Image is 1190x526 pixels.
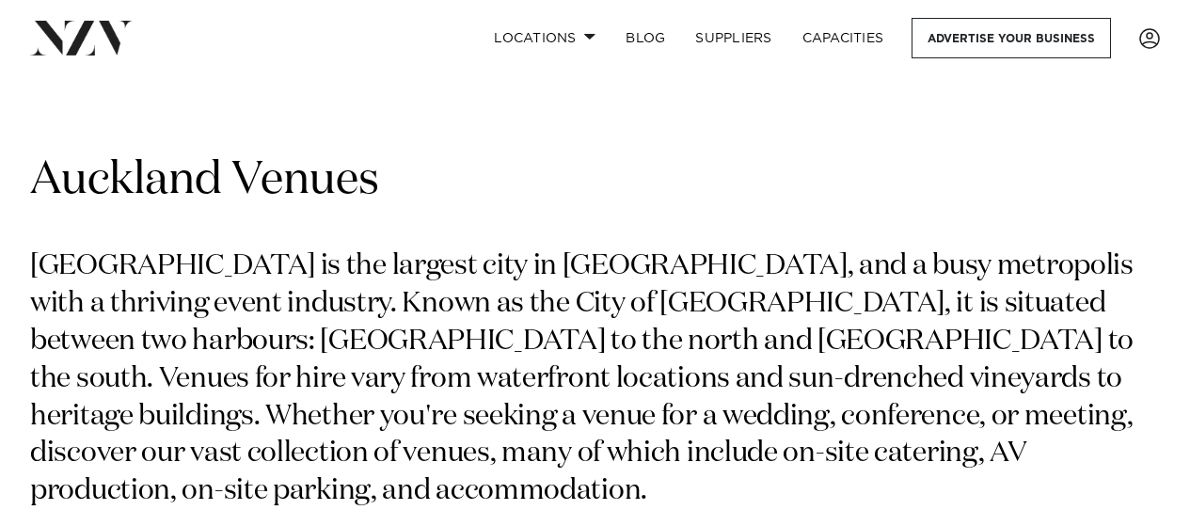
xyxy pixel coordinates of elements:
[30,151,1160,211] h1: Auckland Venues
[611,18,680,58] a: BLOG
[787,18,899,58] a: Capacities
[30,248,1160,511] p: [GEOGRAPHIC_DATA] is the largest city in [GEOGRAPHIC_DATA], and a busy metropolis with a thriving...
[680,18,786,58] a: SUPPLIERS
[30,21,133,55] img: nzv-logo.png
[479,18,611,58] a: Locations
[912,18,1111,58] a: Advertise your business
